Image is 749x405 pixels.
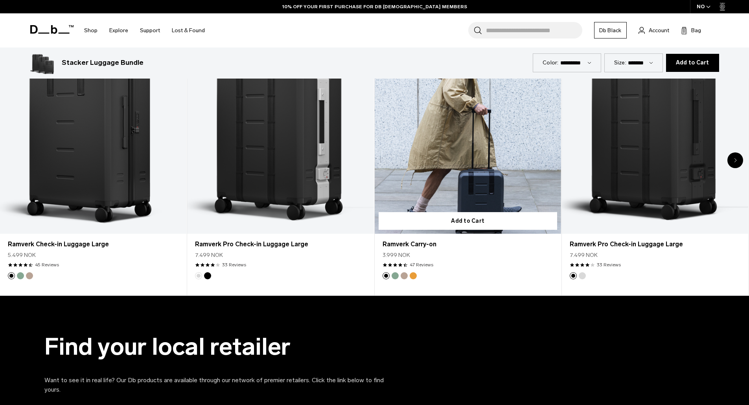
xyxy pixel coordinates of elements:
button: Parhelion Orange [410,272,417,279]
button: Bag [681,26,701,35]
a: 45 reviews [35,261,59,268]
span: 7.499 NOK [570,251,598,259]
a: 10% OFF YOUR FIRST PURCHASE FOR DB [DEMOGRAPHIC_DATA] MEMBERS [282,3,467,10]
button: Black Out [570,272,577,279]
p: Want to see it in real life? Our Db products are available through our network of premier retaile... [44,376,398,394]
button: Silver [195,272,202,279]
a: Ramverk Carry-on [383,240,553,249]
a: Ramverk Pro Check-in Luggage Large [195,240,366,249]
button: Green Ray [17,272,24,279]
div: 4 / 8 [562,26,749,296]
a: Ramverk Check-in Luggage Large [8,240,179,249]
nav: Main Navigation [78,13,211,48]
div: Find your local retailer [44,334,398,360]
button: Green Ray [392,272,399,279]
div: Next slide [727,152,743,168]
a: Shop [84,16,98,44]
button: Black Out [383,272,390,279]
span: Add to Cart [676,60,709,66]
a: Lost & Found [172,16,205,44]
span: Account [649,26,669,35]
a: Ramverk Carry-on [375,27,561,234]
button: Black Out [204,272,211,279]
a: Ramverk Pro Check-in Luggage Large [570,240,740,249]
a: Db Black [594,22,627,38]
label: Size: [614,59,626,67]
button: Fogbow Beige [401,272,408,279]
span: 5.499 NOK [8,251,36,259]
a: 33 reviews [597,261,621,268]
button: Add to Cart [666,54,719,72]
a: Ramverk Pro Check-in Luggage Large [187,27,374,234]
span: 3.999 NOK [383,251,410,259]
button: Black Out [8,272,15,279]
a: 47 reviews [410,261,433,268]
h3: Stacker Luggage Bundle [62,58,144,68]
button: Fogbow Beige [26,272,33,279]
button: Silver [579,272,586,279]
span: 7.499 NOK [195,251,223,259]
a: Support [140,16,160,44]
span: Bag [691,26,701,35]
a: 33 reviews [222,261,246,268]
div: 3 / 8 [375,26,562,296]
label: Color: [543,59,559,67]
a: Account [639,26,669,35]
a: Explore [109,16,128,44]
button: Add to Cart [379,212,557,230]
img: Stacker Luggage Bundle [30,50,55,75]
a: Ramverk Pro Check-in Luggage Large [562,27,748,234]
div: 2 / 8 [187,26,374,296]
